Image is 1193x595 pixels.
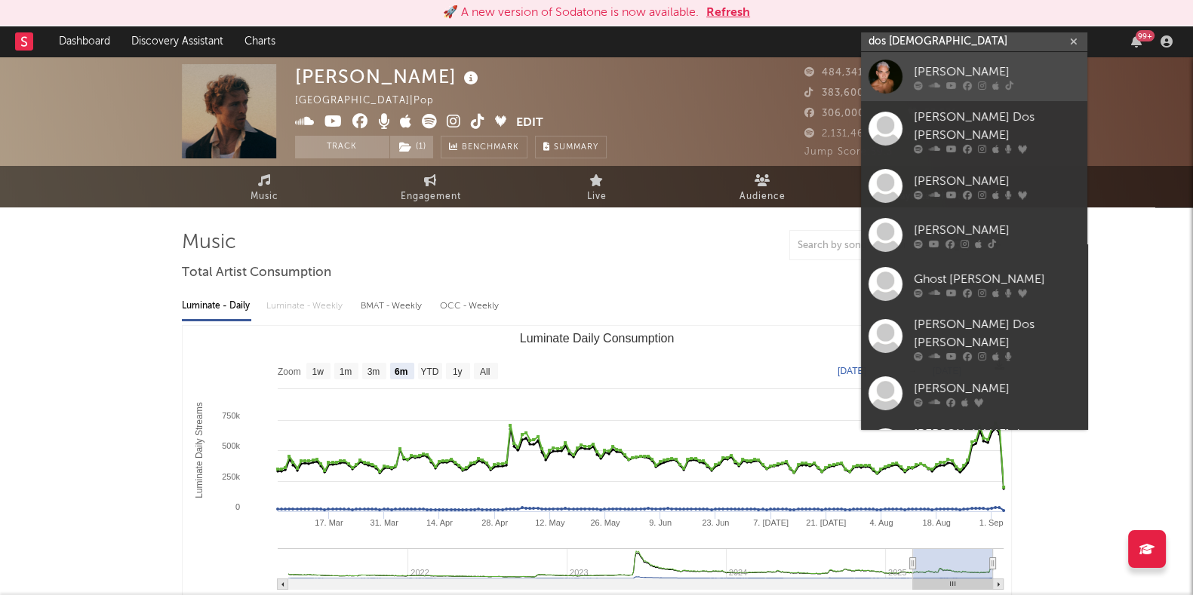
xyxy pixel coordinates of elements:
[348,166,514,207] a: Engagement
[804,129,962,139] span: 2,131,462 Monthly Listeners
[861,210,1087,259] a: [PERSON_NAME]
[48,26,121,57] a: Dashboard
[914,316,1080,352] div: [PERSON_NAME] Dos [PERSON_NAME]
[535,518,565,527] text: 12. May
[193,402,204,498] text: Luminate Daily Streams
[519,332,674,345] text: Luminate Daily Consumption
[914,425,1080,462] div: [PERSON_NAME] dos [PERSON_NAME]
[590,518,620,527] text: 26. May
[440,293,500,319] div: OCC - Weekly
[516,114,543,133] button: Edit
[702,518,729,527] text: 23. Jun
[390,136,433,158] button: (1)
[739,188,786,206] span: Audience
[182,166,348,207] a: Music
[394,367,407,377] text: 6m
[441,136,527,158] a: Benchmark
[804,68,863,78] span: 484,341
[295,92,451,110] div: [GEOGRAPHIC_DATA] | Pop
[922,518,950,527] text: 18. Aug
[914,379,1080,397] div: [PERSON_NAME]
[370,518,398,527] text: 31. Mar
[222,472,240,481] text: 250k
[914,221,1080,239] div: [PERSON_NAME]
[861,32,1087,51] input: Search for artists
[222,411,240,420] text: 750k
[861,52,1087,101] a: [PERSON_NAME]
[706,4,750,22] button: Refresh
[861,308,1087,369] a: [PERSON_NAME] Dos [PERSON_NAME]
[861,369,1087,418] a: [PERSON_NAME]
[1131,35,1142,48] button: 99+
[452,367,462,377] text: 1y
[389,136,434,158] span: ( 1 )
[251,188,278,206] span: Music
[914,270,1080,288] div: Ghost [PERSON_NAME]
[838,366,866,376] text: [DATE]
[804,147,893,157] span: Jump Score: 59.3
[312,367,324,377] text: 1w
[914,172,1080,190] div: [PERSON_NAME]
[235,502,239,511] text: 0
[806,518,846,527] text: 21. [DATE]
[680,166,846,207] a: Audience
[420,367,438,377] text: YTD
[1136,30,1155,41] div: 99 +
[182,264,331,282] span: Total Artist Consumption
[514,166,680,207] a: Live
[535,136,607,158] button: Summary
[804,88,864,98] span: 383,600
[278,367,301,377] text: Zoom
[554,143,598,152] span: Summary
[804,109,865,118] span: 306,000
[443,4,699,22] div: 🚀 A new version of Sodatone is now available.
[339,367,352,377] text: 1m
[861,161,1087,210] a: [PERSON_NAME]
[753,518,789,527] text: 7. [DATE]
[462,139,519,157] span: Benchmark
[846,166,1012,207] a: Playlists/Charts
[479,367,489,377] text: All
[361,293,425,319] div: BMAT - Weekly
[869,518,893,527] text: 4. Aug
[222,441,240,450] text: 500k
[234,26,286,57] a: Charts
[587,188,607,206] span: Live
[790,240,949,252] input: Search by song name or URL
[401,188,461,206] span: Engagement
[914,63,1080,81] div: [PERSON_NAME]
[295,64,482,89] div: [PERSON_NAME]
[914,109,1080,145] div: [PERSON_NAME] Dos [PERSON_NAME]
[979,518,1003,527] text: 1. Sep
[367,367,380,377] text: 3m
[121,26,234,57] a: Discovery Assistant
[315,518,343,527] text: 17. Mar
[649,518,672,527] text: 9. Jun
[861,418,1087,478] a: [PERSON_NAME] dos [PERSON_NAME]
[861,259,1087,308] a: Ghost [PERSON_NAME]
[182,293,251,319] div: Luminate - Daily
[295,136,389,158] button: Track
[481,518,508,527] text: 28. Apr
[426,518,452,527] text: 14. Apr
[861,101,1087,161] a: [PERSON_NAME] Dos [PERSON_NAME]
